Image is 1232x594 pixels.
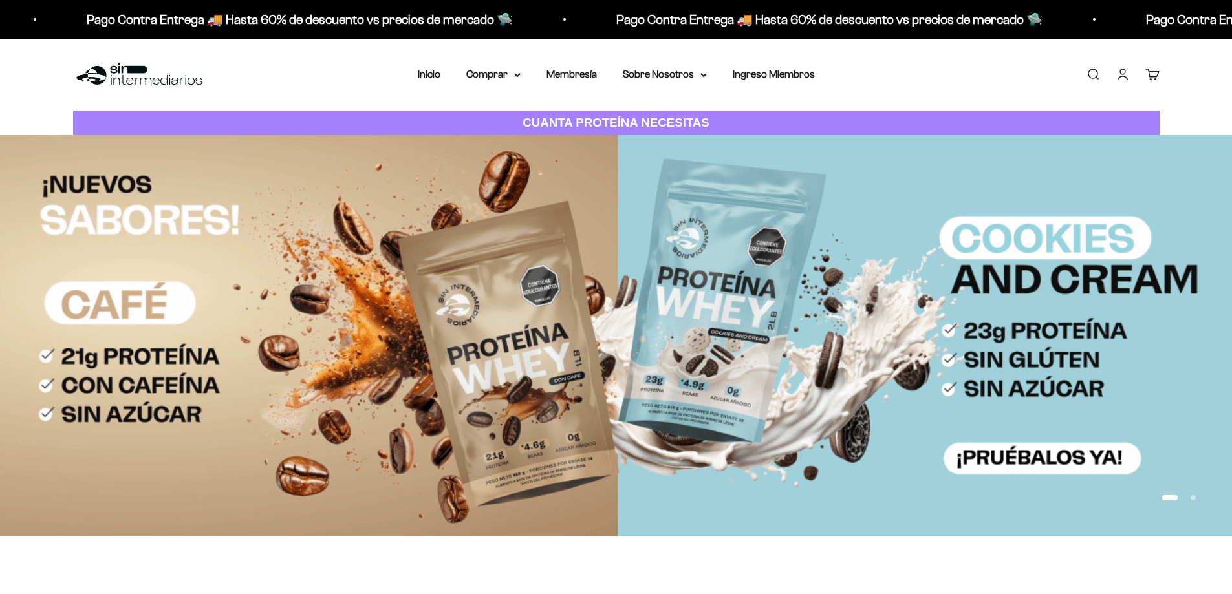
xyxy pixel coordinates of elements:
[523,116,709,129] strong: CUANTA PROTEÍNA NECESITAS
[623,66,707,83] summary: Sobre Nosotros
[572,9,998,30] p: Pago Contra Entrega 🚚 Hasta 60% de descuento vs precios de mercado 🛸
[546,69,597,80] a: Membresía
[42,9,468,30] p: Pago Contra Entrega 🚚 Hasta 60% de descuento vs precios de mercado 🛸
[466,66,521,83] summary: Comprar
[418,69,440,80] a: Inicio
[733,69,815,80] a: Ingreso Miembros
[73,111,1160,136] a: CUANTA PROTEÍNA NECESITAS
